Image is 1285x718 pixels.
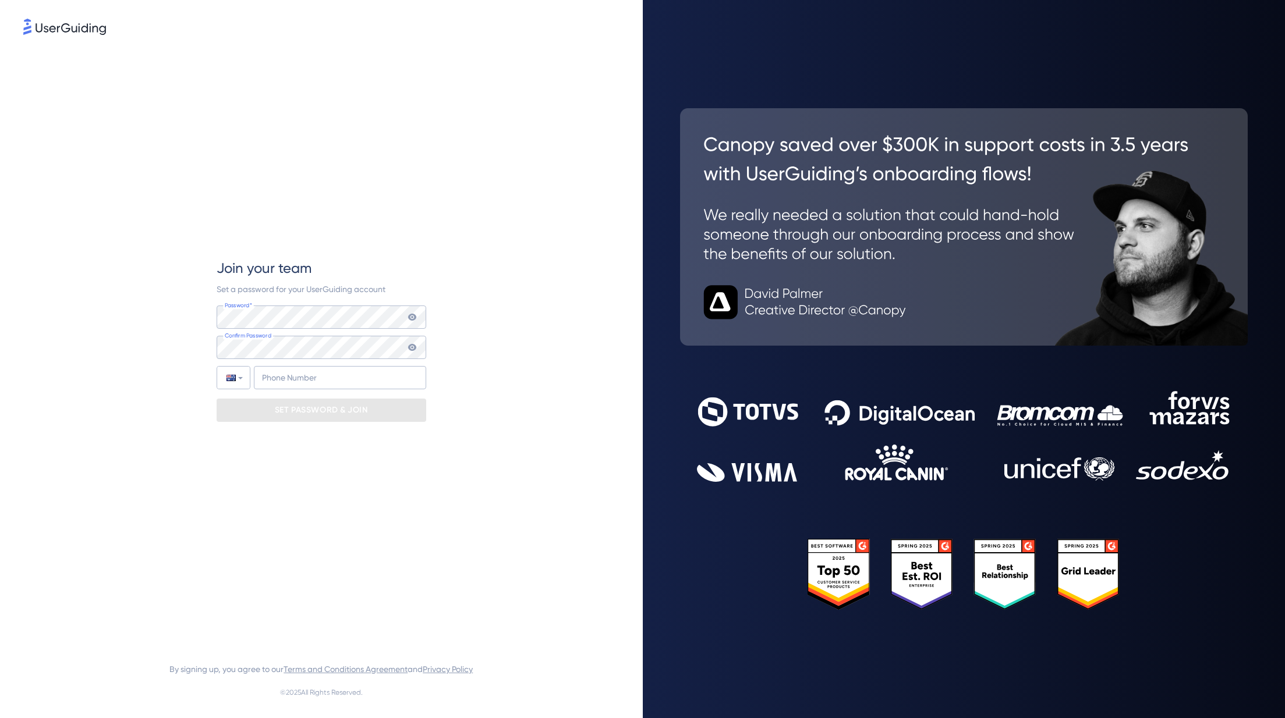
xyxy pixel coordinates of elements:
[217,259,311,278] span: Join your team
[254,366,426,389] input: Phone Number
[808,539,1120,610] img: 25303e33045975176eb484905ab012ff.svg
[697,391,1231,482] img: 9302ce2ac39453076f5bc0f2f2ca889b.svg
[169,662,473,676] span: By signing up, you agree to our and
[217,367,250,389] div: Australia: + 61
[23,19,106,35] img: 8faab4ba6bc7696a72372aa768b0286c.svg
[217,285,385,294] span: Set a password for your UserGuiding account
[275,401,368,420] p: SET PASSWORD & JOIN
[680,108,1248,346] img: 26c0aa7c25a843aed4baddd2b5e0fa68.svg
[280,685,363,699] span: © 2025 All Rights Reserved.
[423,664,473,674] a: Privacy Policy
[284,664,408,674] a: Terms and Conditions Agreement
